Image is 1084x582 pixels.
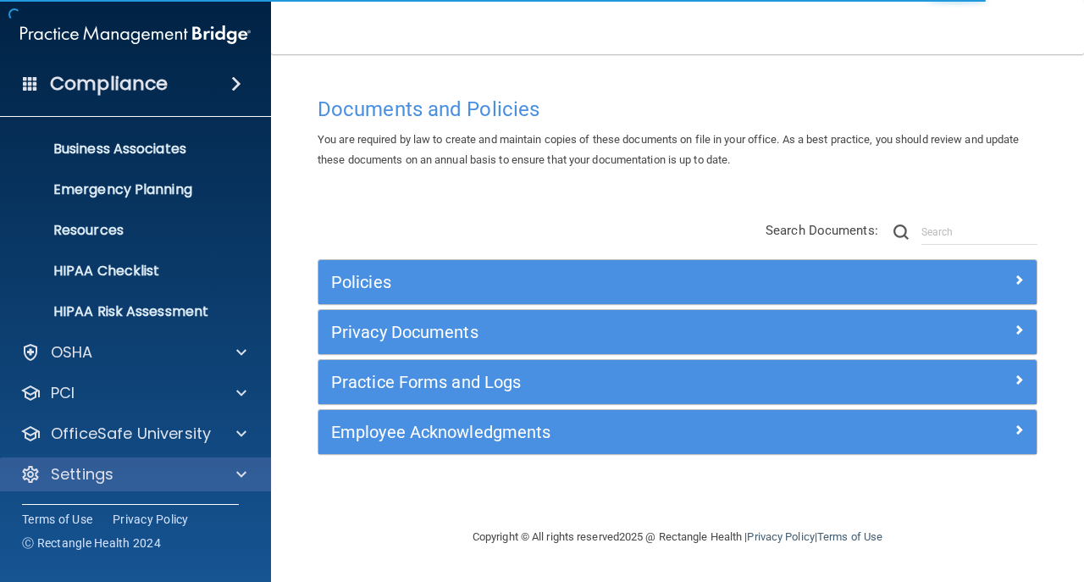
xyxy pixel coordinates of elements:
[766,223,878,238] span: Search Documents:
[331,418,1024,446] a: Employee Acknowledgments
[51,383,75,403] p: PCI
[11,222,242,239] p: Resources
[368,510,987,564] div: Copyright © All rights reserved 2025 @ Rectangle Health | |
[331,269,1024,296] a: Policies
[20,342,246,363] a: OSHA
[20,383,246,403] a: PCI
[11,141,242,158] p: Business Associates
[893,224,909,240] img: ic-search.3b580494.png
[817,530,882,543] a: Terms of Use
[331,373,844,391] h5: Practice Forms and Logs
[20,18,251,52] img: PMB logo
[318,98,1037,120] h4: Documents and Policies
[51,342,93,363] p: OSHA
[22,511,92,528] a: Terms of Use
[50,72,168,96] h4: Compliance
[921,219,1037,245] input: Search
[11,263,242,280] p: HIPAA Checklist
[51,424,211,444] p: OfficeSafe University
[331,369,1024,396] a: Practice Forms and Logs
[747,530,814,543] a: Privacy Policy
[11,181,242,198] p: Emergency Planning
[51,464,113,485] p: Settings
[318,133,1020,166] span: You are required by law to create and maintain copies of these documents on file in your office. ...
[331,323,844,341] h5: Privacy Documents
[331,273,844,291] h5: Policies
[331,319,1024,346] a: Privacy Documents
[22,535,161,552] span: Ⓒ Rectangle Health 2024
[331,423,844,441] h5: Employee Acknowledgments
[113,511,189,528] a: Privacy Policy
[11,303,242,320] p: HIPAA Risk Assessment
[20,464,246,485] a: Settings
[20,424,246,444] a: OfficeSafe University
